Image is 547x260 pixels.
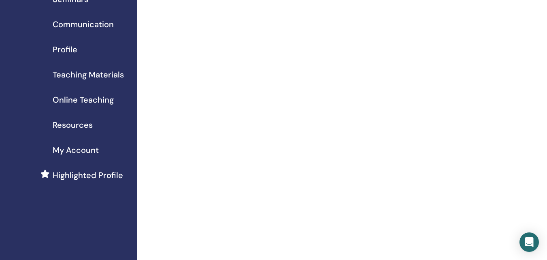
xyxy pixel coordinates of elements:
span: Resources [53,119,93,131]
span: Online Teaching [53,94,114,106]
span: Profile [53,43,77,56]
span: My Account [53,144,99,156]
div: Open Intercom Messenger [519,232,539,252]
span: Highlighted Profile [53,169,123,181]
span: Communication [53,18,114,30]
span: Teaching Materials [53,69,124,81]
